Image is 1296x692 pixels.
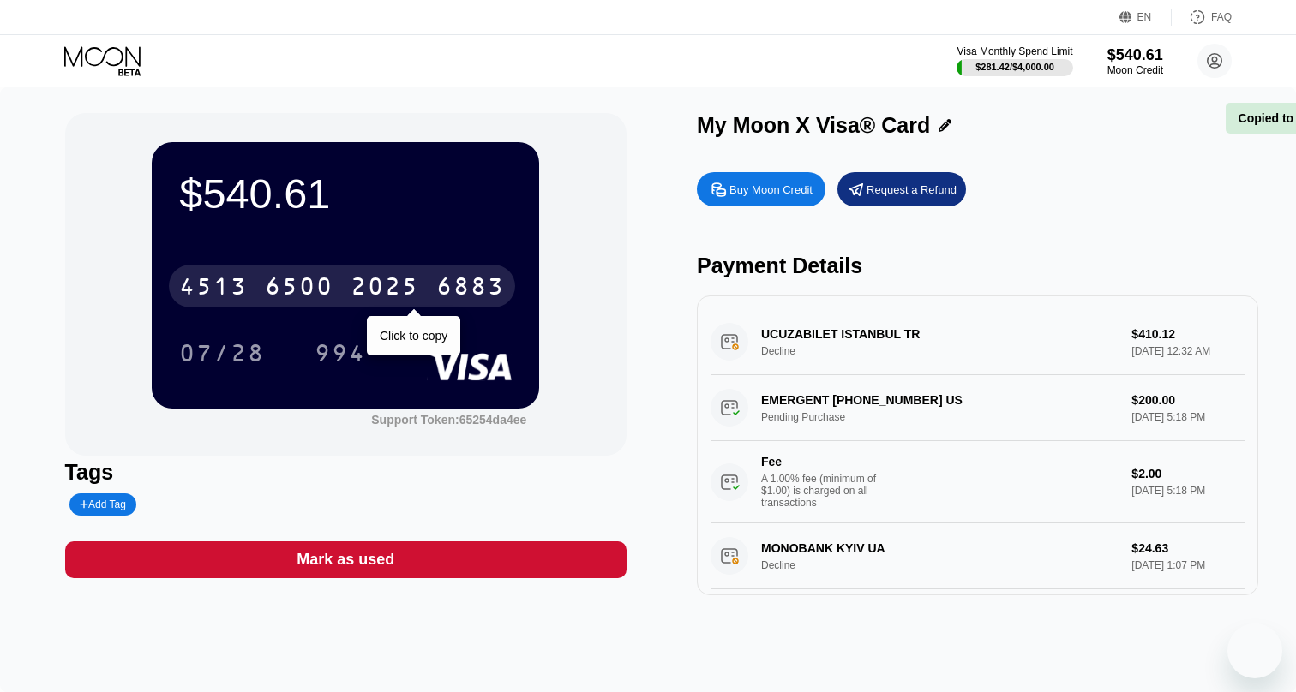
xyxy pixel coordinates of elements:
div: Support Token:65254da4ee [371,413,526,427]
div: Visa Monthly Spend Limit [957,45,1072,57]
div: EN [1137,11,1152,23]
div: 6500 [265,275,333,302]
div: Add Tag [69,493,136,516]
div: Mark as used [297,550,394,570]
div: FAQ [1211,11,1232,23]
div: Buy Moon Credit [729,182,813,197]
div: 6883 [436,275,505,302]
div: Request a Refund [837,172,966,206]
div: 4513 [179,275,248,302]
div: Moon Credit [1107,64,1163,76]
div: Visa Monthly Spend Limit$281.42/$4,000.00 [957,45,1072,76]
div: FeeA 1.00% fee (minimum of $1.00) is charged on all transactions$2.00[DATE] 5:18 PM [711,441,1245,523]
div: EN [1119,9,1172,26]
div: 2025 [351,275,419,302]
div: Fee [761,455,881,468]
div: $540.61Moon Credit [1107,46,1163,76]
div: $540.61 [179,170,512,218]
div: Buy Moon Credit [697,172,825,206]
div: FAQ [1172,9,1232,26]
div: Add Tag [80,498,126,510]
div: 994 [302,331,379,374]
div: Request a Refund [867,182,957,197]
div: 4513650020256883 [169,265,515,307]
div: Click to copy [380,329,447,343]
div: A 1.00% fee (minimum of $1.00) is charged on all transactions [761,473,890,509]
div: My Moon X Visa® Card [697,113,930,138]
div: $540.61 [1107,46,1163,64]
div: 07/28 [166,331,278,374]
div: 07/28 [179,342,265,369]
iframe: Кнопка, открывающая окно обмена сообщениями; идет разговор [1227,623,1282,678]
div: [DATE] 5:18 PM [1131,485,1245,497]
div: 994 [315,342,366,369]
div: $281.42 / $4,000.00 [975,62,1054,72]
div: Tags [65,460,627,485]
div: Payment Details [697,254,1258,278]
div: Support Token: 65254da4ee [371,413,526,427]
div: $2.00 [1131,467,1245,480]
div: Mark as used [65,541,627,578]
